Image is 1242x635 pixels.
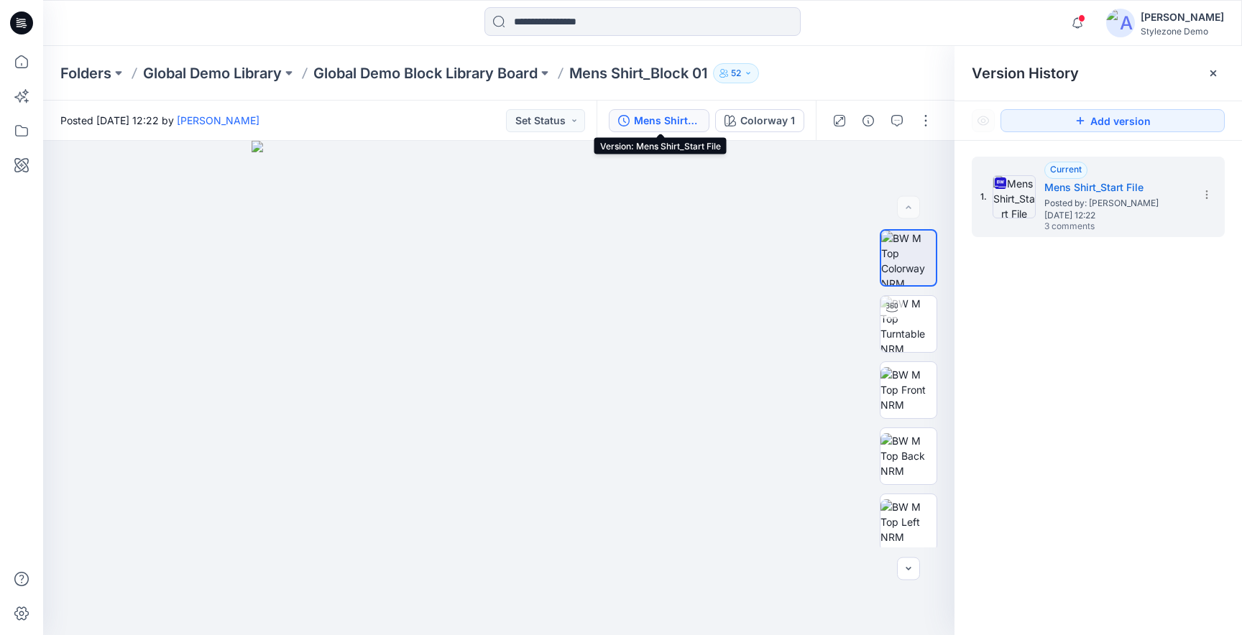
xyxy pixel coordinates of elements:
[880,367,937,412] img: BW M Top Front NRM
[313,63,538,83] a: Global Demo Block Library Board
[881,231,936,285] img: BW M Top Colorway NRM
[1207,68,1219,79] button: Close
[609,109,709,132] button: Mens Shirt_Start File
[980,190,987,203] span: 1.
[1044,196,1188,210] span: Posted by: Savio Thomas
[972,65,1079,82] span: Version History
[1106,9,1135,37] img: avatar
[731,65,741,81] p: 52
[1000,109,1225,132] button: Add version
[143,63,282,83] a: Global Demo Library
[252,141,746,635] img: eyJhbGciOiJIUzI1NiIsImtpZCI6IjAiLCJzbHQiOiJzZXMiLCJ0eXAiOiJKV1QifQ.eyJkYXRhIjp7InR5cGUiOiJzdG9yYW...
[1044,210,1188,221] span: [DATE] 12:22
[60,113,259,128] span: Posted [DATE] 12:22 by
[713,63,759,83] button: 52
[715,109,804,132] button: Colorway 1
[1044,221,1145,233] span: 3 comments
[857,109,880,132] button: Details
[1050,164,1082,175] span: Current
[177,114,259,126] a: [PERSON_NAME]
[880,433,937,478] img: BW M Top Back NRM
[880,499,937,544] img: BW M Top Left NRM
[1044,179,1188,196] h5: Mens Shirt_Start File
[1141,9,1224,26] div: [PERSON_NAME]
[569,63,707,83] p: Mens Shirt_Block 01
[1141,26,1224,37] div: Stylezone Demo
[972,109,995,132] button: Show Hidden Versions
[740,113,795,129] div: Colorway 1
[880,296,937,352] img: BW M Top Turntable NRM
[993,175,1036,218] img: Mens Shirt_Start File
[60,63,111,83] a: Folders
[634,113,700,129] div: Mens Shirt_Start File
